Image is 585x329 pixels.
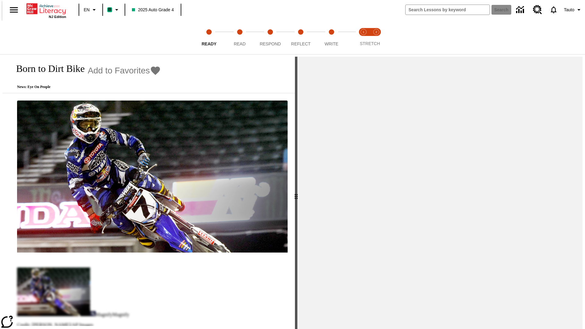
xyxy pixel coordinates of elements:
[202,41,217,46] span: Ready
[132,7,174,13] span: 2025 Auto Grade 4
[253,21,288,54] button: Respond step 3 of 5
[49,15,66,19] span: NJ Edition
[360,41,380,46] span: STRETCH
[546,2,562,18] a: Notifications
[291,41,311,46] span: Reflect
[84,7,90,13] span: EN
[234,41,246,46] span: Read
[5,1,23,19] button: Open side menu
[367,21,385,54] button: Stretch Respond step 2 of 2
[355,21,372,54] button: Stretch Read step 1 of 2
[10,63,85,74] h1: Born to Dirt Bike
[314,21,349,54] button: Write step 5 of 5
[295,57,297,329] div: Press Enter or Spacebar and then press right and left arrow keys to move the slider
[81,4,101,15] button: Language: EN, Select a language
[10,85,161,89] p: News: Eye On People
[297,57,583,329] div: activity
[512,2,529,18] a: Data Center
[260,41,281,46] span: Respond
[88,66,150,76] span: Add to Favorites
[283,21,318,54] button: Reflect step 4 of 5
[191,21,227,54] button: Ready step 1 of 5
[108,6,111,13] span: B
[17,101,288,253] img: Motocross racer James Stewart flies through the air on his dirt bike.
[88,65,161,76] button: Add to Favorites - Born to Dirt Bike
[529,2,546,18] a: Resource Center, Will open in new tab
[324,41,338,46] span: Write
[2,57,295,326] div: reading
[375,30,377,34] text: 2
[222,21,257,54] button: Read step 2 of 5
[564,7,574,13] span: Tauto
[562,4,585,15] button: Profile/Settings
[27,2,66,19] div: Home
[406,5,490,15] input: search field
[105,4,123,15] button: Boost Class color is mint green. Change class color
[363,30,364,34] text: 1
